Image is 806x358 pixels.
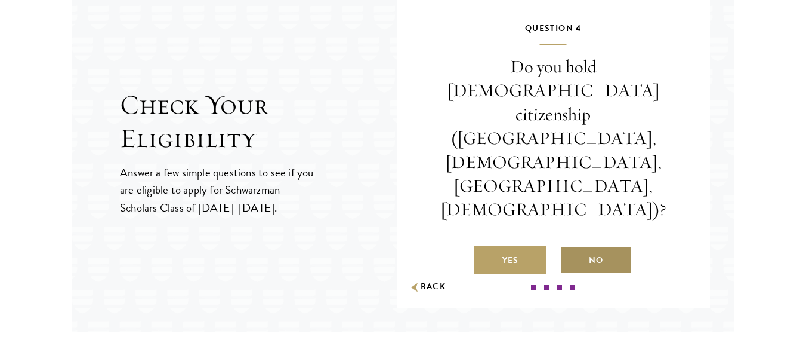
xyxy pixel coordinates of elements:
[409,281,446,293] button: Back
[433,55,675,222] p: Do you hold [DEMOGRAPHIC_DATA] citizenship ([GEOGRAPHIC_DATA], [DEMOGRAPHIC_DATA], [GEOGRAPHIC_DA...
[433,21,675,45] h5: Question 4
[474,246,546,274] label: Yes
[120,164,315,216] p: Answer a few simple questions to see if you are eligible to apply for Schwarzman Scholars Class o...
[560,246,632,274] label: No
[120,88,397,155] h2: Check Your Eligibility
